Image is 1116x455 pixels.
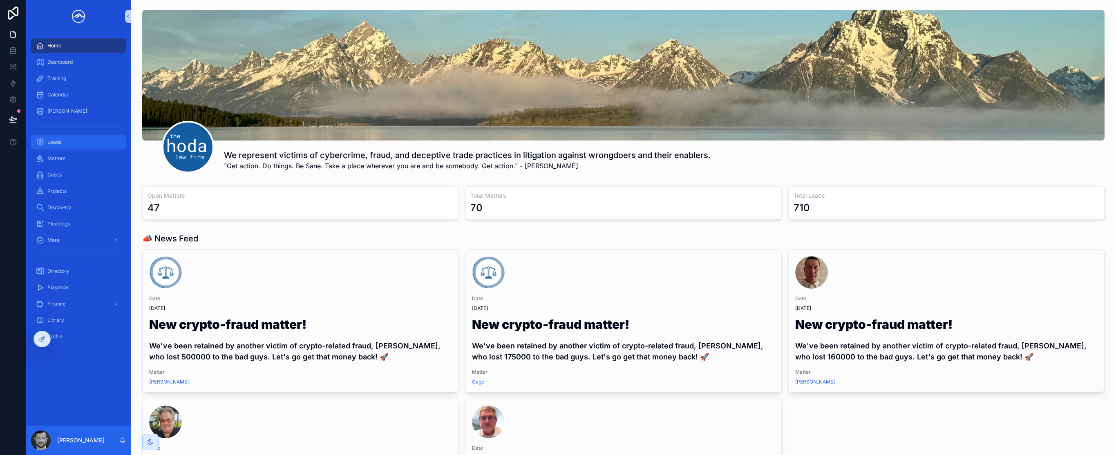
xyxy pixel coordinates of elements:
[31,200,126,215] a: Discovery
[47,75,66,82] span: Training
[148,192,453,200] h3: Open Matters
[47,333,63,340] span: Profile
[47,172,62,178] span: Cases
[149,340,452,362] h4: We've been retained by another victim of crypto-related fraud, [PERSON_NAME], who lost 500000 to ...
[795,340,1098,362] h4: We've been retained by another victim of crypto-related fraud, [PERSON_NAME], who lost 160000 to ...
[31,135,126,149] a: Leads
[47,221,70,227] span: Pleadings
[472,379,484,385] a: Gage
[31,71,126,86] a: Training
[149,295,452,302] span: Date
[26,33,131,355] div: scrollable content
[47,301,66,307] span: Finance
[47,155,65,162] span: Matters
[31,151,126,166] a: Matters
[472,340,774,362] h4: We've been retained by another victim of crypto-related fraud, [PERSON_NAME], who lost 175000 to ...
[472,318,774,334] h1: New crypto-fraud matter!
[224,161,711,171] span: "Get action. Do things. Be Sane. Take a place wherever you are and be somebody. Get action." - [P...
[149,318,452,334] h1: New crypto-fraud matter!
[224,149,711,161] h1: We represent victims of cybercrime, fraud, and deceptive trade practices in litigation against wr...
[31,264,126,279] a: Directory
[31,38,126,53] a: Home
[795,369,1098,375] span: Matter
[795,305,1098,312] span: [DATE]
[47,204,71,211] span: Discovery
[47,284,69,291] span: Playbook
[47,237,60,243] span: More
[472,295,774,302] span: Date
[795,295,1098,302] span: Date
[795,379,835,385] a: [PERSON_NAME]
[31,184,126,199] a: Projects
[142,233,198,244] h1: 📣 News Feed
[69,10,88,23] img: App logo
[149,369,452,375] span: Matter
[31,104,126,118] a: [PERSON_NAME]
[31,313,126,328] a: Library
[470,201,483,214] div: 70
[149,445,452,451] span: Date
[47,108,87,114] span: [PERSON_NAME]
[47,268,69,274] span: Directory
[31,297,126,311] a: Finance
[31,167,126,182] a: Cases
[47,188,67,194] span: Projects
[472,369,774,375] span: Matter
[470,192,776,200] h3: Total Matters
[57,436,104,444] p: [PERSON_NAME]
[149,379,189,385] a: [PERSON_NAME]
[31,216,126,231] a: Pleadings
[47,91,69,98] span: Calendar
[795,318,1098,334] h1: New crypto-fraud matter!
[31,55,126,69] a: Dashboard
[472,305,774,312] span: [DATE]
[148,201,160,214] div: 47
[31,280,126,295] a: Playbook
[47,317,64,323] span: Library
[794,201,810,214] div: 710
[794,192,1099,200] h3: Total Leads
[47,42,61,49] span: Home
[149,305,452,312] span: [DATE]
[47,59,73,65] span: Dashboard
[31,329,126,344] a: Profile
[47,139,61,145] span: Leads
[31,87,126,102] a: Calendar
[31,233,126,248] a: More
[472,445,774,451] span: Date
